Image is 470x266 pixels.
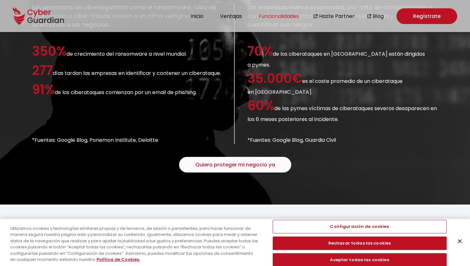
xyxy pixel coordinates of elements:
[319,12,355,20] a: Hazte Partner
[396,8,457,24] a: Regístrate
[247,69,302,87] span: 35.000€
[32,81,55,99] span: 91%
[218,12,244,20] button: Ventajas
[32,136,221,144] p: *Fuentes: Google Blog, Ponemon Institute, Deloitte
[247,69,438,96] p: es el coste promedio de un ciberataque en [GEOGRAPHIC_DATA].
[32,42,67,60] span: 350%
[247,42,273,60] span: 70%
[273,220,447,234] button: Configuración de cookies, Abre el cuadro de diálogo del centro de preferencias.
[257,12,301,20] button: Funcionalidades
[10,225,259,263] div: Utilizamos cookies y tecnologías similares propias y de terceros, de sesión o persistentes, para ...
[32,61,221,80] p: días tardan las empresas en identificar y contener un ciberataque.
[32,42,221,61] p: de crecimiento del ransomware a nivel mundial.
[273,237,447,250] button: Rechazar todas las cookies
[179,157,291,173] button: Quiero proteger mi negocio ya
[32,80,221,99] p: de los ciberataques comienzan por un email de phishing.
[247,136,438,144] p: *Fuentes: Google Blog, Guardia Civil
[32,61,53,79] span: 277
[97,256,140,262] a: Más información sobre su privacidad, se abre en una nueva pestaña
[247,97,274,115] span: 60%
[373,12,384,20] a: Blog
[453,234,467,248] button: Cerrar
[189,12,205,20] button: Inicio
[247,42,438,69] p: de los ciberataques en [GEOGRAPHIC_DATA] están dirigidos a pymes.
[247,96,438,123] p: de las pymes víctimas de ciberataques severos desaparecen en los 6 meses posteriores al incidente.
